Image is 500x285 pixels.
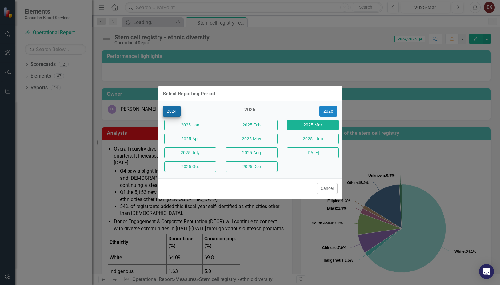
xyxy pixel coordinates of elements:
button: 2025-Mar [287,120,339,130]
button: [DATE] [287,147,339,158]
button: 2025-Oct [164,161,216,172]
button: 2025-July [164,147,216,158]
div: 2025 [224,106,276,117]
button: Cancel [317,183,338,194]
button: 2025-Aug [226,147,278,158]
div: Open Intercom Messenger [479,264,494,279]
button: 2025-Feb [226,120,278,130]
button: 2025-Apr [164,134,216,144]
button: 2025-Jan [164,120,216,130]
button: 2025 - Jun [287,134,339,144]
button: 2025-Dec [226,161,278,172]
button: 2025-May [226,134,278,144]
div: Select Reporting Period [163,91,215,97]
button: 2026 [319,106,337,117]
button: 2024 [163,106,181,117]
